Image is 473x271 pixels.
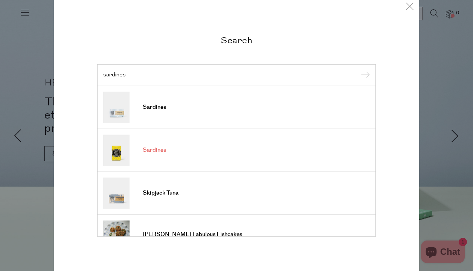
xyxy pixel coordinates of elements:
[143,189,179,197] span: Skipjack Tuna
[143,104,166,111] span: Sardines
[103,177,130,209] img: Skipjack Tuna
[103,134,130,166] img: Sardines
[103,72,370,78] input: Search
[103,177,370,209] a: Skipjack Tuna
[103,91,370,123] a: Sardines
[103,134,370,166] a: Sardines
[97,35,376,46] h2: Search
[143,146,166,154] span: Sardines
[103,220,370,248] a: [PERSON_NAME] Fabulous Fishcakes
[103,91,130,123] img: Sardines
[143,231,242,238] span: [PERSON_NAME] Fabulous Fishcakes
[103,220,130,248] img: Maddy’s Fabulous Fishcakes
